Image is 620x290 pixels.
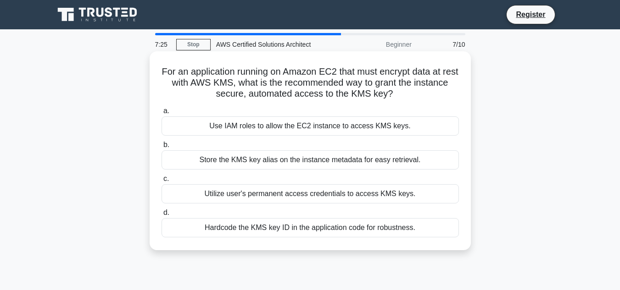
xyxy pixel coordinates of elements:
div: Beginner [337,35,417,54]
div: Hardcode the KMS key ID in the application code for robustness. [162,218,459,237]
div: Store the KMS key alias on the instance metadata for easy retrieval. [162,150,459,170]
a: Stop [176,39,211,50]
span: b. [163,141,169,148]
div: 7:25 [150,35,176,54]
div: Utilize user's permanent access credentials to access KMS keys. [162,184,459,203]
span: d. [163,208,169,216]
a: Register [510,9,551,20]
span: a. [163,107,169,115]
h5: For an application running on Amazon EC2 that must encrypt data at rest with AWS KMS, what is the... [161,66,460,100]
div: 7/10 [417,35,471,54]
span: c. [163,175,169,182]
div: AWS Certified Solutions Architect [211,35,337,54]
div: Use IAM roles to allow the EC2 instance to access KMS keys. [162,116,459,136]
